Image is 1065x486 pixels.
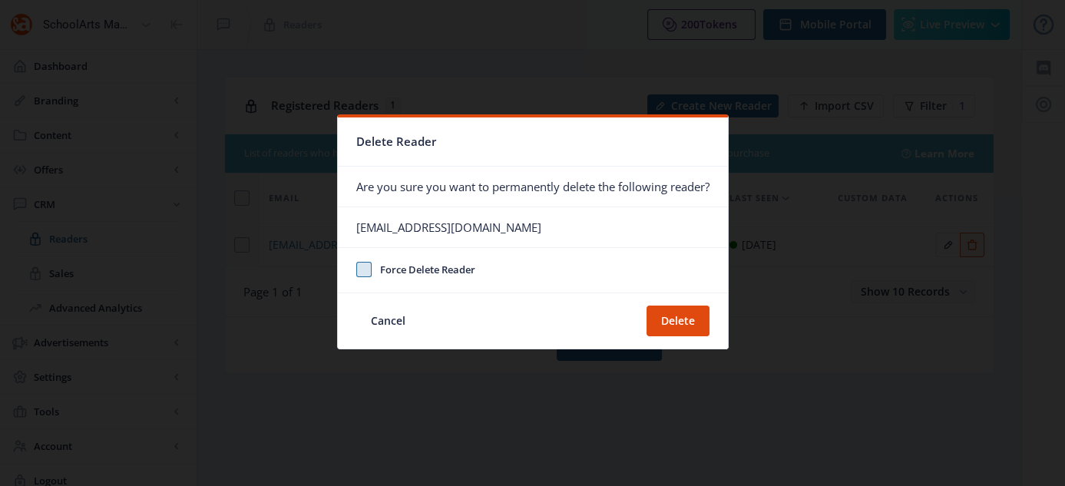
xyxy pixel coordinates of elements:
[356,220,541,235] div: [EMAIL_ADDRESS][DOMAIN_NAME]
[356,130,436,154] span: Delete Reader
[356,306,420,336] button: Cancel
[338,167,728,207] div: Are you sure you want to permanently delete the following reader?
[372,260,475,279] span: Force Delete Reader
[647,306,709,336] button: Delete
